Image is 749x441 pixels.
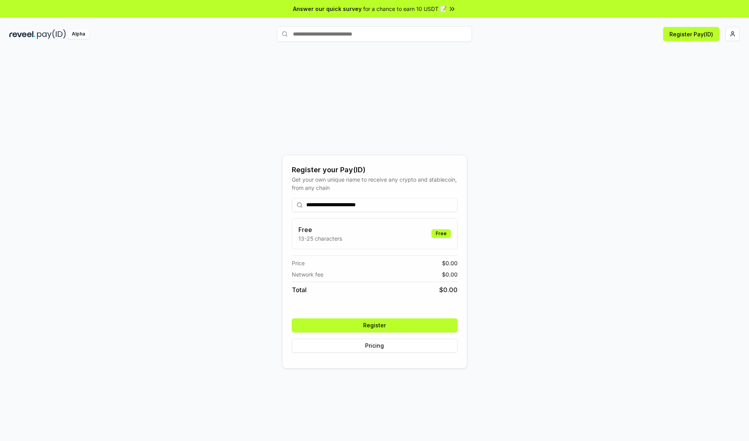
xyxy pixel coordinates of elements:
[293,5,362,13] span: Answer our quick survey
[292,285,307,295] span: Total
[431,229,451,238] div: Free
[292,270,323,279] span: Network fee
[292,339,458,353] button: Pricing
[292,318,458,332] button: Register
[292,259,305,267] span: Price
[442,259,458,267] span: $ 0.00
[442,270,458,279] span: $ 0.00
[37,29,66,39] img: pay_id
[67,29,89,39] div: Alpha
[292,175,458,192] div: Get your own unique name to receive any crypto and stablecoin, from any chain
[663,27,719,41] button: Register Pay(ID)
[9,29,35,39] img: reveel_dark
[439,285,458,295] span: $ 0.00
[298,234,342,243] p: 13-25 characters
[363,5,447,13] span: for a chance to earn 10 USDT 📝
[298,225,342,234] h3: Free
[292,164,458,175] div: Register your Pay(ID)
